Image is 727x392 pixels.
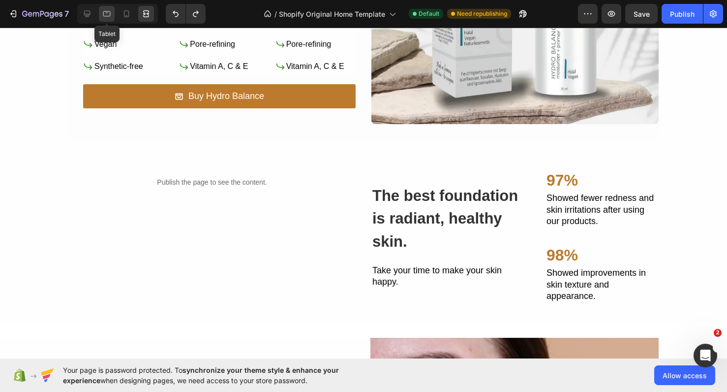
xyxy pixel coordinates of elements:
[545,217,659,239] h2: 98%
[457,9,507,18] span: Need republishing
[94,32,143,46] p: Synthetic-free
[670,9,695,19] div: Publish
[83,57,356,80] a: Buy Hydro Balance
[188,61,264,76] p: Buy Hydro Balance
[714,329,722,337] span: 2
[654,365,715,385] button: Allow access
[63,365,377,386] span: Your page is password protected. To when designing pages, we need access to your store password.
[68,150,356,160] p: Publish the page to see the content.
[286,12,332,21] span: Pore-refining
[64,8,69,20] p: 7
[94,12,117,21] span: Vegan
[419,9,439,18] span: Default
[166,4,206,24] div: Undo/Redo
[546,165,658,199] p: Showed fewer redness and skin irritations after using our products.
[694,344,717,367] iframe: Intercom live chat
[371,156,530,227] h2: The best foundation is radiant, healthy skin.
[274,9,277,19] span: /
[286,34,344,43] span: Vitamin A, C & E
[279,9,385,19] span: Shopify Original Home Template
[63,366,339,385] span: synchronize your theme style & enhance your experience
[545,142,659,164] h2: 97%
[4,4,73,24] button: 7
[372,237,529,261] p: Take your time to make your skin happy.
[662,4,703,24] button: Publish
[625,4,658,24] button: Save
[546,240,658,274] p: Showed improvements in skin texture and appearance.
[634,10,650,18] span: Save
[663,370,707,381] span: Allow access
[190,12,235,21] span: Pore-refining
[190,34,248,43] span: Vitamin A, C & E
